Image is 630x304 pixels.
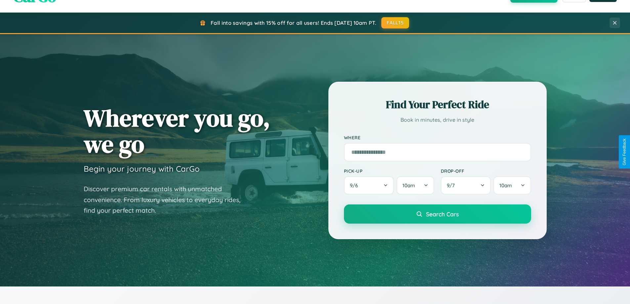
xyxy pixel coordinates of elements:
h3: Begin your journey with CarGo [84,164,200,174]
div: Give Feedback [622,139,627,165]
span: 9 / 7 [447,182,458,189]
span: 10am [499,182,512,189]
button: 9/7 [441,176,491,195]
button: 9/6 [344,176,394,195]
label: Drop-off [441,168,531,174]
span: 10am [402,182,415,189]
button: 10am [493,176,531,195]
p: Book in minutes, drive in style [344,115,531,125]
span: Fall into savings with 15% off for all users! Ends [DATE] 10am PT. [211,20,376,26]
button: 10am [397,176,434,195]
span: Search Cars [426,210,459,218]
span: 9 / 6 [350,182,361,189]
h1: Wherever you go, we go [84,105,270,157]
button: Search Cars [344,204,531,224]
button: FALL15 [381,17,409,28]
label: Where [344,135,531,140]
label: Pick-up [344,168,434,174]
h2: Find Your Perfect Ride [344,97,531,112]
p: Discover premium car rentals with unmatched convenience. From luxury vehicles to everyday rides, ... [84,184,249,216]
